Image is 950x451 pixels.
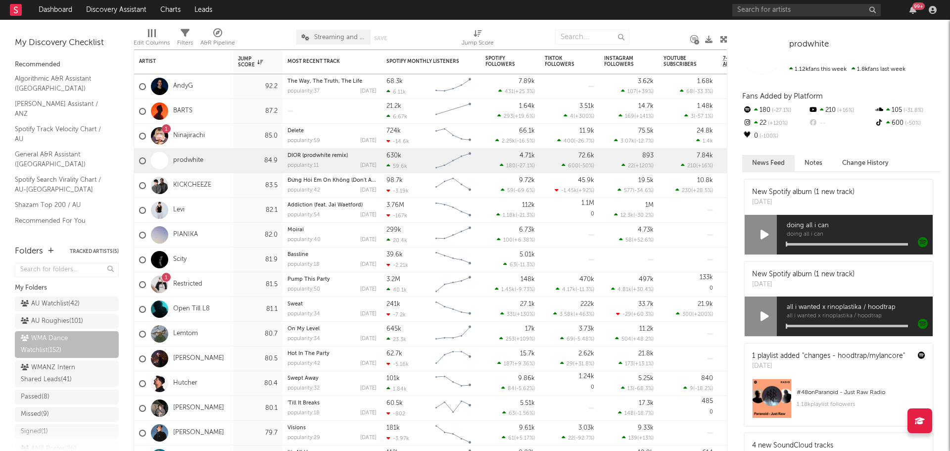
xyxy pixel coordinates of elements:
[515,114,533,119] span: +19.6 %
[797,399,925,410] div: 1.18k playlist followers
[21,315,83,327] div: AU Roughies ( 101 )
[386,113,407,120] div: 6.67k
[698,301,713,307] div: 21.9k
[635,163,652,169] span: +120 %
[360,138,377,144] div: [DATE]
[555,30,629,45] input: Search...
[386,202,404,208] div: 3.76M
[15,37,119,49] div: My Discovery Checklist
[15,200,109,210] a: Shazam Top 200 / AU
[360,89,377,94] div: [DATE]
[514,238,533,243] span: +6.38 %
[386,89,406,95] div: 6.11k
[173,280,202,289] a: Restricted
[15,331,119,358] a: WMA Dance Watchlist(152)
[15,297,119,311] a: AU Watchlist(42)
[360,163,377,168] div: [DATE]
[758,134,778,139] span: -100 %
[770,108,791,113] span: -27.1 %
[386,163,407,169] div: 59.6k
[500,162,535,169] div: ( )
[287,401,320,406] a: 'Till It Breaks
[789,66,847,72] span: 1.12k fans this week
[15,314,119,329] a: AU Roughies(101)
[676,311,713,317] div: ( )
[431,198,475,223] svg: Chart title
[617,287,631,293] span: 4.81k
[15,215,109,226] a: Recommended For You
[173,305,210,313] a: Open Till L8
[173,206,185,214] a: Levi
[742,155,795,171] button: News Feed
[645,202,654,208] div: 1M
[15,73,109,94] a: Algorithmic A&R Assistant ([GEOGRAPHIC_DATA])
[505,89,514,95] span: 431
[495,138,535,144] div: ( )
[21,298,80,310] div: AU Watchlist ( 42 )
[624,188,633,194] span: 577
[633,287,652,293] span: +30.4 %
[742,104,808,117] div: 180
[504,114,513,119] span: 293
[360,287,377,292] div: [DATE]
[501,187,535,194] div: ( )
[693,188,712,194] span: +28.5 %
[634,188,652,194] span: -34.6 %
[287,376,319,381] a: Swept Away
[15,59,119,71] div: Recommended
[431,99,475,124] svg: Chart title
[619,237,654,243] div: ( )
[808,104,874,117] div: 210
[200,37,235,49] div: A&R Pipeline
[287,351,330,356] a: Hot In The Party
[386,287,407,293] div: 40.1k
[580,163,593,169] span: -50 %
[287,178,377,183] div: Đừng Hỏi Em Ổn Không (Don't Ask If I'm Okay) - Vina Hard
[21,333,91,356] div: WMA Dance Watchlist ( 152 )
[360,262,377,267] div: [DATE]
[431,297,475,322] svg: Chart title
[633,238,652,243] span: +52.6 %
[287,301,377,307] div: Sweat
[614,138,654,144] div: ( )
[238,56,263,68] div: Jump Score
[497,113,535,119] div: ( )
[21,362,91,386] div: WMANZ Intern Shared Leads ( 41 )
[287,227,377,233] div: Moirai
[502,139,515,144] span: 2.25k
[639,276,654,283] div: 497k
[501,287,515,293] span: 1.45k
[386,152,401,159] div: 630k
[431,272,475,297] svg: Chart title
[620,139,634,144] span: 3.07k
[789,66,905,72] span: 1.8k fans last week
[70,249,119,254] button: Tracked Artists(5)
[173,354,224,363] a: [PERSON_NAME]
[173,156,203,165] a: prodwhite
[517,213,533,218] span: -21.3 %
[173,330,198,338] a: Lemtom
[287,202,377,208] div: Addiction (feat. Jai Waetford)
[832,155,899,171] button: Change History
[21,391,49,403] div: Passed ( 8 )
[173,255,187,264] a: Scity
[802,352,905,359] a: "changes - hoodtrap/mylancore"
[386,311,406,318] div: -7.2k
[519,128,535,134] div: 66.1k
[568,163,578,169] span: 600
[697,152,713,159] div: 7.84k
[500,311,535,317] div: ( )
[287,188,320,193] div: popularity: 42
[287,202,363,208] a: Addiction (feat. Jai Waetford)
[503,213,516,218] span: 1.18k
[515,188,533,194] span: -69.6 %
[580,301,594,307] div: 222k
[517,139,533,144] span: -16.5 %
[521,276,535,283] div: 148k
[520,152,535,159] div: 4.71k
[360,188,377,193] div: [DATE]
[562,162,594,169] div: ( )
[431,74,475,99] svg: Chart title
[386,188,409,194] div: -3.19k
[287,425,306,431] a: Visions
